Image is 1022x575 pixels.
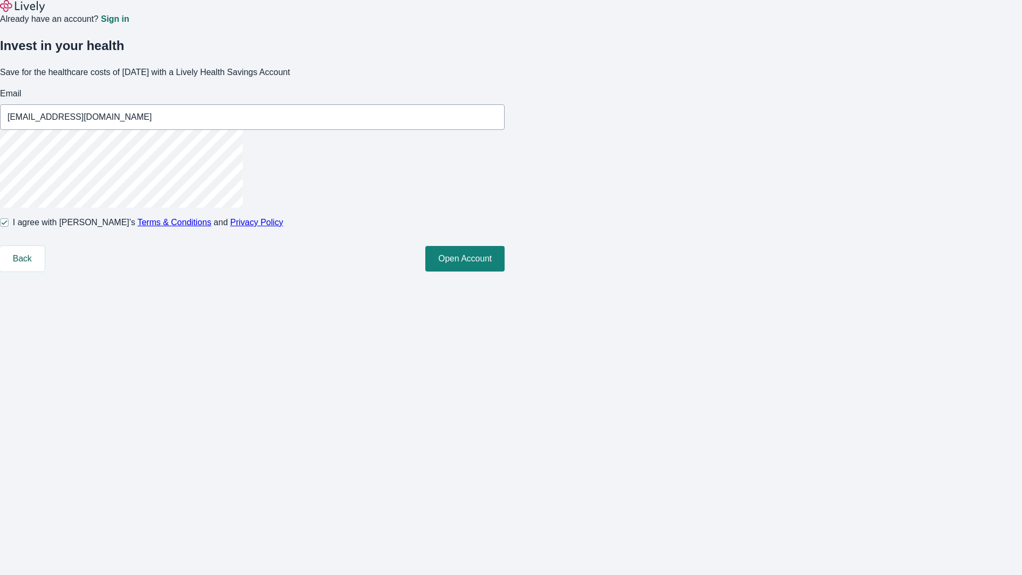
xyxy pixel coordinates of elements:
[425,246,505,272] button: Open Account
[101,15,129,23] a: Sign in
[230,218,284,227] a: Privacy Policy
[13,216,283,229] span: I agree with [PERSON_NAME]’s and
[137,218,211,227] a: Terms & Conditions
